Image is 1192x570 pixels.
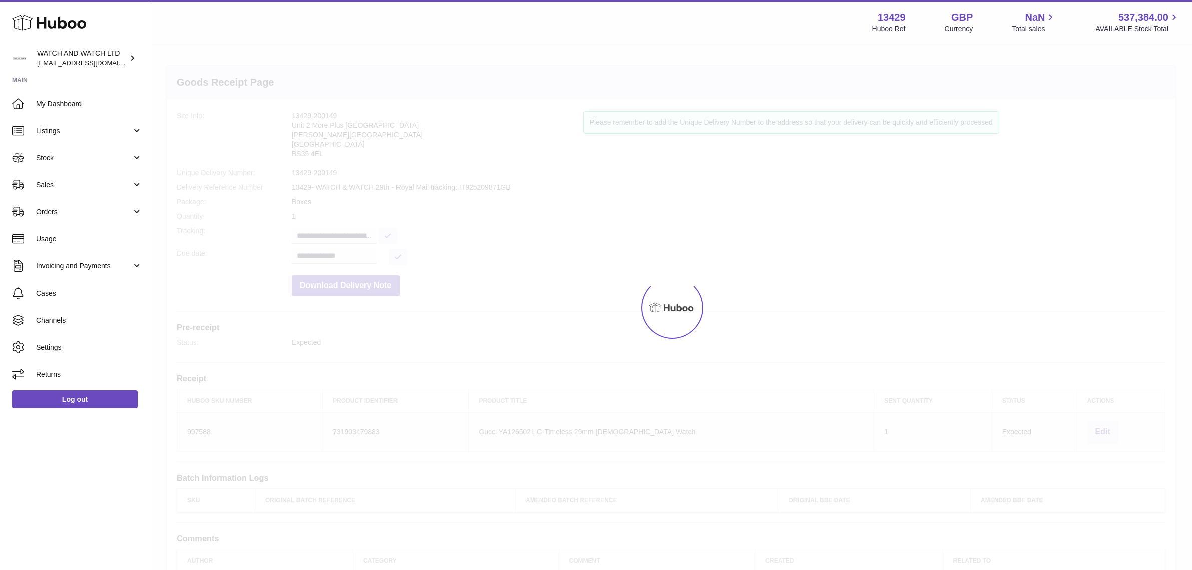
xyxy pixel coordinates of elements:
[36,126,132,136] span: Listings
[1025,11,1045,24] span: NaN
[36,207,132,217] span: Orders
[36,289,142,298] span: Cases
[36,99,142,109] span: My Dashboard
[872,24,906,34] div: Huboo Ref
[36,343,142,352] span: Settings
[1012,24,1056,34] span: Total sales
[1012,11,1056,34] a: NaN Total sales
[36,180,132,190] span: Sales
[945,24,973,34] div: Currency
[12,390,138,408] a: Log out
[36,153,132,163] span: Stock
[12,51,27,66] img: internalAdmin-13429@internal.huboo.com
[37,59,147,67] span: [EMAIL_ADDRESS][DOMAIN_NAME]
[1118,11,1168,24] span: 537,384.00
[878,11,906,24] strong: 13429
[36,234,142,244] span: Usage
[36,316,142,325] span: Channels
[951,11,973,24] strong: GBP
[37,49,127,68] div: WATCH AND WATCH LTD
[36,261,132,271] span: Invoicing and Payments
[36,370,142,379] span: Returns
[1095,11,1180,34] a: 537,384.00 AVAILABLE Stock Total
[1095,24,1180,34] span: AVAILABLE Stock Total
